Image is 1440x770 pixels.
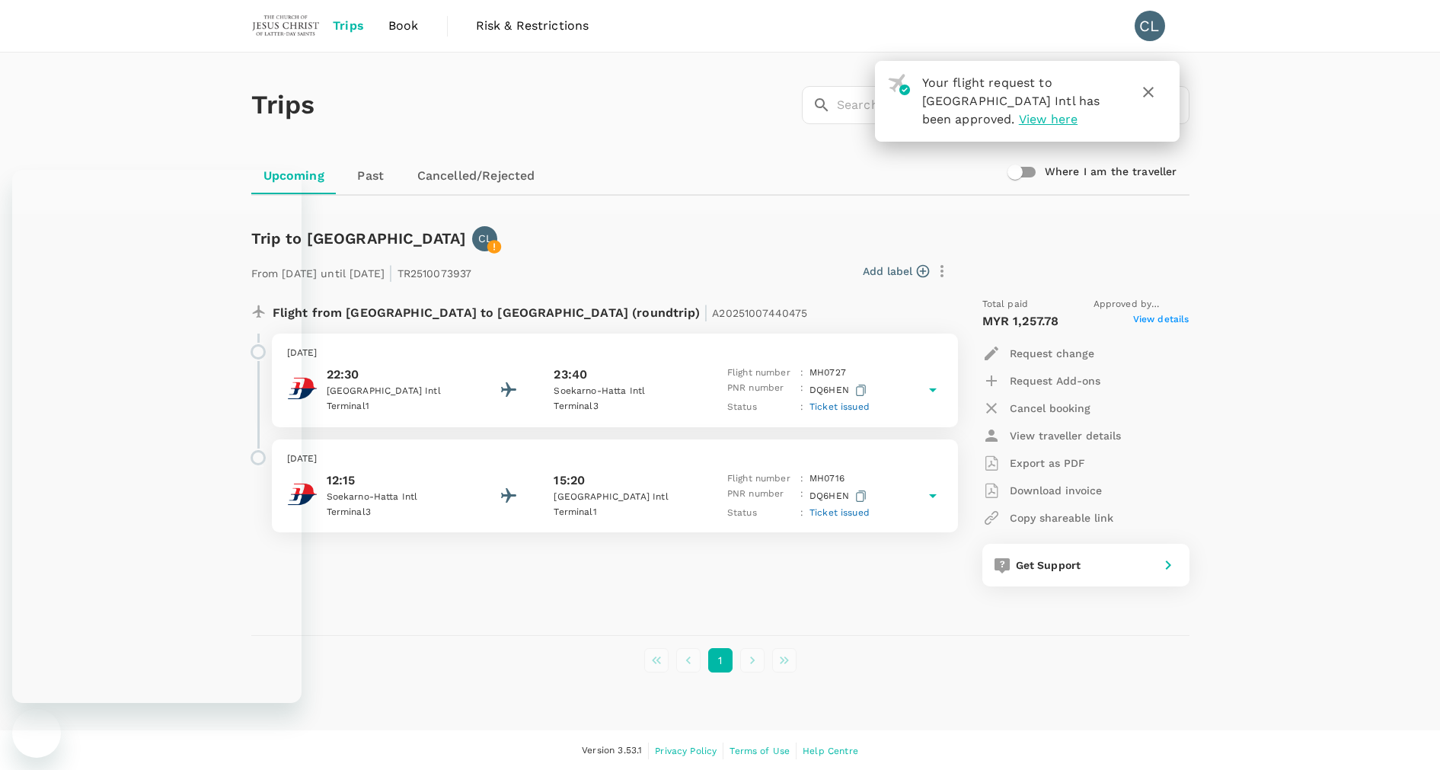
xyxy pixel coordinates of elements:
[388,17,419,35] span: Book
[922,75,1100,126] span: Your flight request to [GEOGRAPHIC_DATA] Intl has been approved.
[554,366,587,384] p: 23:40
[554,490,691,505] p: [GEOGRAPHIC_DATA] Intl
[809,366,846,381] p: MH 0727
[251,257,472,285] p: From [DATE] until [DATE] TR2510073937
[1094,297,1189,312] span: Approved by
[982,422,1121,449] button: View traveller details
[809,381,870,400] p: DQ6HEN
[1045,164,1177,181] h6: Where I am the traveller
[803,743,858,759] a: Help Centre
[1010,483,1102,498] p: Download invoice
[982,312,1059,331] p: MYR 1,257.78
[554,505,691,520] p: Terminal 1
[800,471,803,487] p: :
[554,471,585,490] p: 15:20
[273,297,808,324] p: Flight from [GEOGRAPHIC_DATA] to [GEOGRAPHIC_DATA] (roundtrip)
[476,17,589,35] span: Risk & Restrictions
[809,487,870,506] p: DQ6HEN
[478,231,492,246] p: CL
[982,340,1094,367] button: Request change
[287,479,318,510] img: Malaysia Airlines
[800,506,803,521] p: :
[1010,510,1113,526] p: Copy shareable link
[333,17,364,35] span: Trips
[1133,312,1189,331] span: View details
[1010,455,1085,471] p: Export as PDF
[727,381,794,400] p: PNR number
[708,648,733,673] button: page 1
[554,399,691,414] p: Terminal 3
[640,648,800,673] nav: pagination navigation
[12,709,61,758] iframe: Button to launch messaging window, conversation in progress
[12,170,302,703] iframe: Messaging window
[800,366,803,381] p: :
[863,264,929,279] button: Add label
[982,367,1100,395] button: Request Add-ons
[554,384,691,399] p: Soekarno-Hatta Intl
[327,490,464,505] p: Soekarno-Hatta Intl
[982,395,1090,422] button: Cancel booking
[655,743,717,759] a: Privacy Policy
[1010,401,1090,416] p: Cancel booking
[405,158,548,194] a: Cancelled/Rejected
[800,381,803,400] p: :
[727,471,794,487] p: Flight number
[287,452,943,467] p: [DATE]
[1016,559,1081,571] span: Get Support
[803,746,858,756] span: Help Centre
[251,53,315,158] h1: Trips
[287,373,318,404] img: Malaysia Airlines
[712,307,807,319] span: A20251007440475
[727,506,794,521] p: Status
[327,384,464,399] p: [GEOGRAPHIC_DATA] Intl
[982,504,1113,532] button: Copy shareable link
[337,158,405,194] a: Past
[809,471,845,487] p: MH 0716
[655,746,717,756] span: Privacy Policy
[727,487,794,506] p: PNR number
[388,262,393,283] span: |
[327,471,464,490] p: 12:15
[704,302,708,323] span: |
[730,746,790,756] span: Terms of Use
[582,743,642,759] span: Version 3.53.1
[730,743,790,759] a: Terms of Use
[809,401,870,412] span: Ticket issued
[327,505,464,520] p: Terminal 3
[1010,373,1100,388] p: Request Add-ons
[800,487,803,506] p: :
[727,400,794,415] p: Status
[1010,346,1094,361] p: Request change
[809,507,870,518] span: Ticket issued
[837,86,1189,124] input: Search by travellers, trips, or destination, label, team
[982,297,1029,312] span: Total paid
[251,226,467,251] h6: Trip to [GEOGRAPHIC_DATA]
[327,399,464,414] p: Terminal 1
[251,9,321,43] img: The Malaysian Church of Jesus Christ of Latter-day Saints
[727,366,794,381] p: Flight number
[800,400,803,415] p: :
[982,449,1085,477] button: Export as PDF
[1019,112,1078,126] span: View here
[287,346,943,361] p: [DATE]
[327,366,464,384] p: 22:30
[982,477,1102,504] button: Download invoice
[1010,428,1121,443] p: View traveller details
[888,74,910,95] img: flight-approved
[1135,11,1165,41] div: CL
[251,158,337,194] a: Upcoming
